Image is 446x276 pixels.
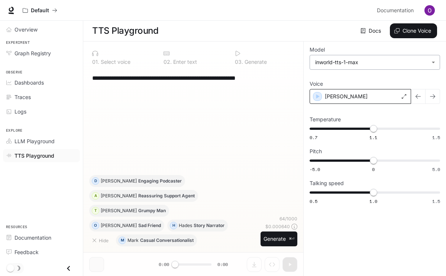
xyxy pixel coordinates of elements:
[140,238,194,243] p: Casual Conversationalist
[14,152,54,160] span: TTS Playground
[310,55,440,69] div: inworld-tts-1-max
[14,26,38,33] span: Overview
[138,208,166,213] p: Grumpy Man
[179,223,192,228] p: Hades
[31,7,49,14] p: Default
[310,47,325,52] p: Model
[116,234,197,246] button: MMarkCasual Conversationalist
[14,79,44,86] span: Dashboards
[279,216,297,222] p: 64 / 1000
[310,117,341,122] p: Temperature
[92,59,99,65] p: 0 1 .
[89,220,164,231] button: O[PERSON_NAME]Sad Friend
[194,223,224,228] p: Story Narrator
[310,198,317,204] span: 0.5
[432,134,440,141] span: 1.5
[60,261,77,276] button: Close drawer
[310,134,317,141] span: 0.7
[315,59,428,66] div: inworld-tts-1-max
[265,223,290,230] p: $ 0.000640
[138,223,161,228] p: Sad Friend
[432,198,440,204] span: 1.5
[261,231,297,247] button: Generate⌘⏎
[422,3,437,18] button: User avatar
[374,3,419,18] a: Documentation
[14,137,55,145] span: LLM Playground
[92,190,99,202] div: A
[3,135,80,148] a: LLM Playground
[310,181,344,186] p: Talking speed
[235,59,243,65] p: 0 3 .
[3,47,80,60] a: Graph Registry
[170,220,177,231] div: H
[101,208,137,213] p: [PERSON_NAME]
[3,76,80,89] a: Dashboards
[14,108,26,115] span: Logs
[101,194,137,198] p: [PERSON_NAME]
[119,234,126,246] div: M
[99,59,130,65] p: Select voice
[3,246,80,259] a: Feedback
[243,59,267,65] p: Generate
[369,198,377,204] span: 1.0
[424,5,435,16] img: User avatar
[14,248,39,256] span: Feedback
[89,234,113,246] button: Hide
[14,49,51,57] span: Graph Registry
[289,237,294,241] p: ⌘⏎
[92,23,158,38] h1: TTS Playground
[92,220,99,231] div: O
[359,23,384,38] a: Docs
[310,81,323,86] p: Voice
[325,93,368,100] p: [PERSON_NAME]
[390,23,437,38] button: Clone Voice
[89,205,169,217] button: T[PERSON_NAME]Grumpy Man
[3,149,80,162] a: TTS Playground
[369,134,377,141] span: 1.1
[89,190,198,202] button: A[PERSON_NAME]Reassuring Support Agent
[14,93,31,101] span: Traces
[101,223,137,228] p: [PERSON_NAME]
[19,3,61,18] button: All workspaces
[138,179,182,183] p: Engaging Podcaster
[7,264,14,272] span: Dark mode toggle
[3,91,80,103] a: Traces
[310,166,320,172] span: -5.0
[167,220,228,231] button: HHadesStory Narrator
[3,23,80,36] a: Overview
[89,175,185,187] button: D[PERSON_NAME]Engaging Podcaster
[14,234,51,241] span: Documentation
[3,231,80,244] a: Documentation
[172,59,197,65] p: Enter text
[101,179,137,183] p: [PERSON_NAME]
[138,194,195,198] p: Reassuring Support Agent
[372,166,375,172] span: 0
[92,205,99,217] div: T
[164,59,172,65] p: 0 2 .
[310,149,322,154] p: Pitch
[3,105,80,118] a: Logs
[92,175,99,187] div: D
[127,238,139,243] p: Mark
[432,166,440,172] span: 5.0
[377,6,414,15] span: Documentation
